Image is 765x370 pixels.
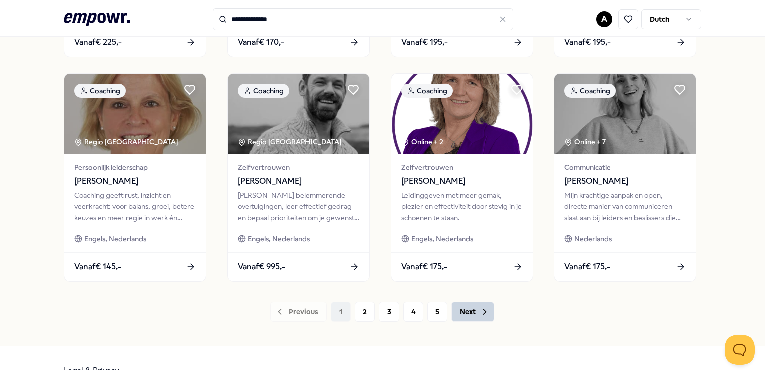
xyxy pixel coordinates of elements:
a: package imageCoachingRegio [GEOGRAPHIC_DATA] Zelfvertrouwen[PERSON_NAME][PERSON_NAME] belemmerend... [227,73,370,282]
span: Vanaf € 195,- [401,36,448,49]
a: package imageCoachingRegio [GEOGRAPHIC_DATA] Persoonlijk leiderschap[PERSON_NAME]Coaching geeft r... [64,73,206,282]
button: 4 [403,302,423,322]
img: package image [228,74,369,154]
div: Coaching [564,84,616,98]
span: [PERSON_NAME] [401,175,523,188]
span: Nederlands [574,233,612,244]
span: Vanaf € 195,- [564,36,611,49]
input: Search for products, categories or subcategories [213,8,513,30]
div: Coaching [74,84,126,98]
span: Vanaf € 225,- [74,36,122,49]
span: Zelfvertrouwen [238,162,359,173]
div: Leidinggeven met meer gemak, plezier en effectiviteit door stevig in je schoenen te staan. [401,190,523,223]
button: A [596,11,612,27]
span: Vanaf € 170,- [238,36,284,49]
span: Persoonlijk leiderschap [74,162,196,173]
div: Coaching [238,84,289,98]
img: package image [554,74,696,154]
span: Zelfvertrouwen [401,162,523,173]
div: [PERSON_NAME] belemmerende overtuigingen, leer effectief gedrag en bepaal prioriteiten om je gewe... [238,190,359,223]
span: Vanaf € 995,- [238,260,285,273]
span: [PERSON_NAME] [238,175,359,188]
span: Engels, Nederlands [411,233,473,244]
span: [PERSON_NAME] [74,175,196,188]
span: Vanaf € 175,- [564,260,610,273]
iframe: Help Scout Beacon - Open [725,335,755,365]
button: Next [451,302,494,322]
div: Online + 2 [401,136,443,147]
div: Coaching geeft rust, inzicht en veerkracht: voor balans, groei, betere keuzes en meer regie in we... [74,190,196,223]
img: package image [391,74,533,154]
div: Regio [GEOGRAPHIC_DATA] [238,136,343,147]
span: Engels, Nederlands [84,233,146,244]
span: Communicatie [564,162,686,173]
div: Online + 7 [564,136,606,147]
button: 5 [427,302,447,322]
span: [PERSON_NAME] [564,175,686,188]
button: 2 [355,302,375,322]
span: Vanaf € 145,- [74,260,121,273]
div: Coaching [401,84,453,98]
button: 3 [379,302,399,322]
a: package imageCoachingOnline + 7Communicatie[PERSON_NAME]Mijn krachtige aanpak en open, directe ma... [554,73,696,282]
span: Vanaf € 175,- [401,260,447,273]
span: Engels, Nederlands [248,233,310,244]
div: Mijn krachtige aanpak en open, directe manier van communiceren slaat aan bij leiders en beslisser... [564,190,686,223]
div: Regio [GEOGRAPHIC_DATA] [74,136,180,147]
img: package image [64,74,206,154]
a: package imageCoachingOnline + 2Zelfvertrouwen[PERSON_NAME]Leidinggeven met meer gemak, plezier en... [391,73,533,282]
